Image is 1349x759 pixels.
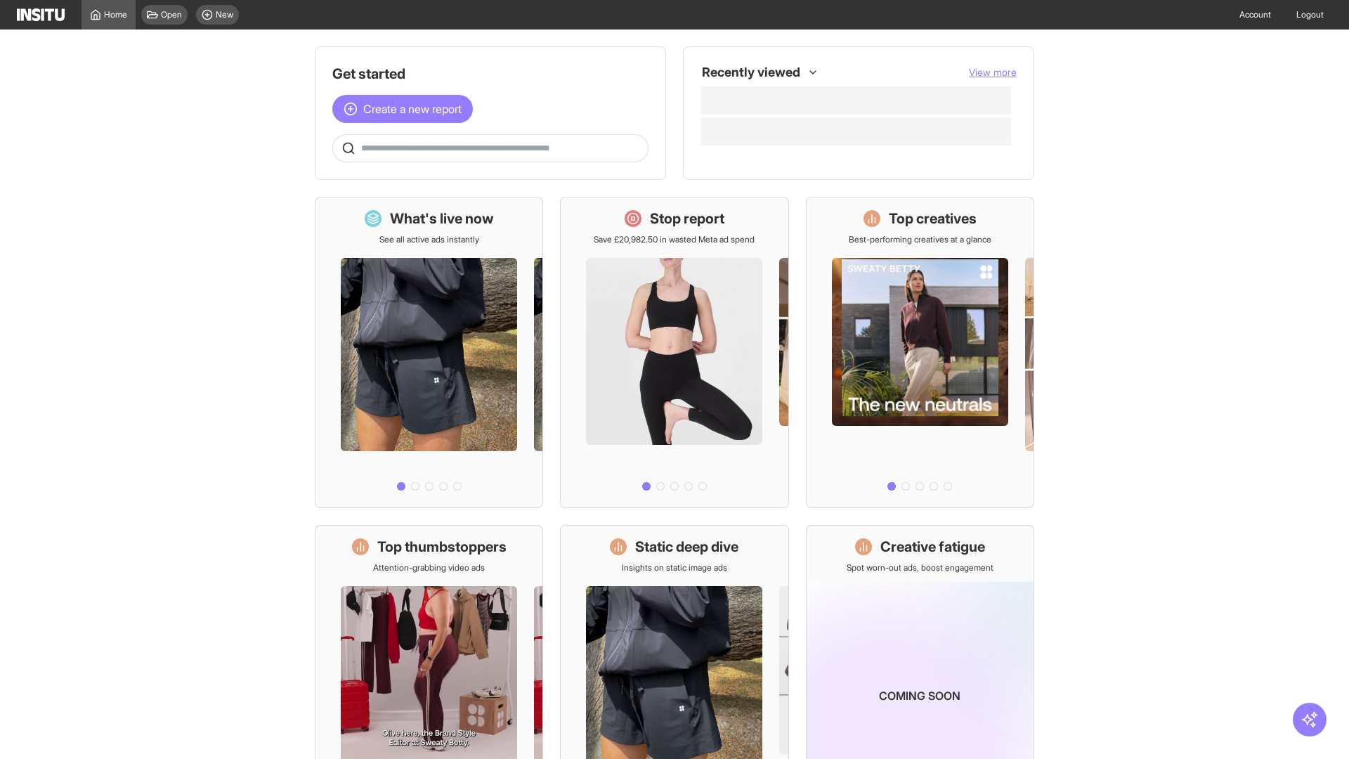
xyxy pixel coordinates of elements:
[332,64,649,84] h1: Get started
[390,209,494,228] h1: What's live now
[216,9,233,20] span: New
[373,562,485,573] p: Attention-grabbing video ads
[363,100,462,117] span: Create a new report
[17,8,65,21] img: Logo
[806,197,1034,508] a: Top creativesBest-performing creatives at a glance
[849,234,991,245] p: Best-performing creatives at a glance
[161,9,182,20] span: Open
[332,95,473,123] button: Create a new report
[560,197,788,508] a: Stop reportSave £20,982.50 in wasted Meta ad spend
[969,65,1017,79] button: View more
[650,209,724,228] h1: Stop report
[622,562,727,573] p: Insights on static image ads
[889,209,977,228] h1: Top creatives
[377,537,507,557] h1: Top thumbstoppers
[969,66,1017,78] span: View more
[379,234,479,245] p: See all active ads instantly
[104,9,127,20] span: Home
[594,234,755,245] p: Save £20,982.50 in wasted Meta ad spend
[635,537,738,557] h1: Static deep dive
[315,197,543,508] a: What's live nowSee all active ads instantly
